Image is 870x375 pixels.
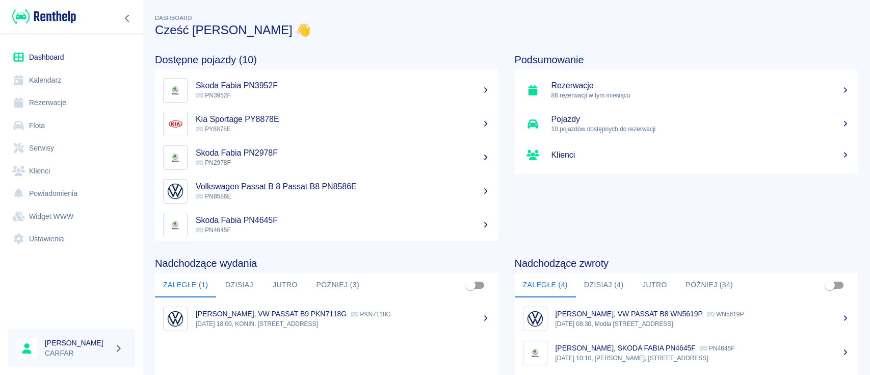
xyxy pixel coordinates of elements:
img: Image [525,343,545,363]
p: PN4645F [700,345,735,352]
a: Image[PERSON_NAME], VW PASSAT B8 WN5619P WN5619P[DATE] 08:30, Modła [STREET_ADDRESS] [515,302,858,336]
span: PN8586E [196,193,231,200]
span: PN3952F [196,92,231,99]
h5: Volkswagen Passat B 8 Passat B8 PN8586E [196,182,490,192]
span: Dashboard [155,15,192,21]
p: CARFAR [45,348,110,359]
h5: Rezerwacje [551,81,850,91]
p: [DATE] 08:30, Modła [STREET_ADDRESS] [556,319,850,329]
img: Image [525,309,545,329]
img: Image [166,215,185,235]
h5: Kia Sportage PY8878E [196,114,490,124]
button: Później (34) [677,273,741,297]
a: Rezerwacje [8,91,135,114]
button: Zwiń nawigację [120,12,135,25]
p: [DATE] 10:10, [PERSON_NAME], [STREET_ADDRESS] [556,354,850,363]
a: ImageVolkswagen Passat B 8 Passat B8 PN8586E PN8586E [155,174,498,208]
a: ImageSkoda Fabia PN4645F PN4645F [155,208,498,242]
p: 10 pojazdów dostępnych do rezerwacji [551,124,850,134]
span: PN2978F [196,159,231,166]
a: Dashboard [8,46,135,69]
h4: Nadchodzące wydania [155,257,498,269]
a: Widget WWW [8,205,135,228]
a: Klienci [8,160,135,183]
button: Dzisiaj [216,273,262,297]
p: [PERSON_NAME], SKODA FABIA PN4645F [556,344,696,352]
p: [DATE] 18:00, KONIN, [STREET_ADDRESS] [196,319,490,329]
img: Image [166,81,185,100]
a: Ustawienia [8,228,135,251]
p: 86 rezerwacji w tym miesiącu [551,91,850,100]
p: PKN7118G [351,311,391,318]
h5: Skoda Fabia PN2978F [196,148,490,158]
button: Jutro [631,273,677,297]
a: Image[PERSON_NAME], SKODA FABIA PN4645F PN4645F[DATE] 10:10, [PERSON_NAME], [STREET_ADDRESS] [515,336,858,370]
h5: Klienci [551,150,850,160]
span: PN4645F [196,227,231,234]
h4: Dostępne pojazdy (10) [155,54,498,66]
a: Renthelp logo [8,8,76,25]
img: Renthelp logo [12,8,76,25]
h4: Nadchodzące zwroty [515,257,858,269]
span: Pokaż przypisane tylko do mnie [820,276,839,295]
p: [PERSON_NAME], VW PASSAT B9 PKN7118G [196,310,347,318]
span: Pokaż przypisane tylko do mnie [461,276,480,295]
img: Image [166,309,185,329]
h5: Skoda Fabia PN4645F [196,215,490,226]
h3: Cześć [PERSON_NAME] 👋 [155,23,858,37]
img: Image [166,182,185,201]
a: Serwisy [8,137,135,160]
button: Jutro [262,273,308,297]
span: PY8878E [196,126,231,133]
p: WN5619P [707,311,744,318]
img: Image [166,114,185,134]
a: Pojazdy10 pojazdów dostępnych do rezerwacji [515,107,858,141]
button: Dzisiaj (4) [576,273,632,297]
a: ImageSkoda Fabia PN2978F PN2978F [155,141,498,174]
button: Później (3) [308,273,367,297]
a: Klienci [515,141,858,169]
a: Powiadomienia [8,182,135,205]
button: Zaległe (1) [155,273,216,297]
h4: Podsumowanie [515,54,858,66]
a: Rezerwacje86 rezerwacji w tym miesiącu [515,73,858,107]
img: Image [166,148,185,167]
a: Kalendarz [8,69,135,92]
a: Image[PERSON_NAME], VW PASSAT B9 PKN7118G PKN7118G[DATE] 18:00, KONIN, [STREET_ADDRESS] [155,302,498,336]
h5: Pojazdy [551,114,850,124]
a: Flota [8,114,135,137]
h6: [PERSON_NAME] [45,338,110,348]
button: Zaległe (4) [515,273,576,297]
h5: Skoda Fabia PN3952F [196,81,490,91]
p: [PERSON_NAME], VW PASSAT B8 WN5619P [556,310,703,318]
a: ImageKia Sportage PY8878E PY8878E [155,107,498,141]
a: ImageSkoda Fabia PN3952F PN3952F [155,73,498,107]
